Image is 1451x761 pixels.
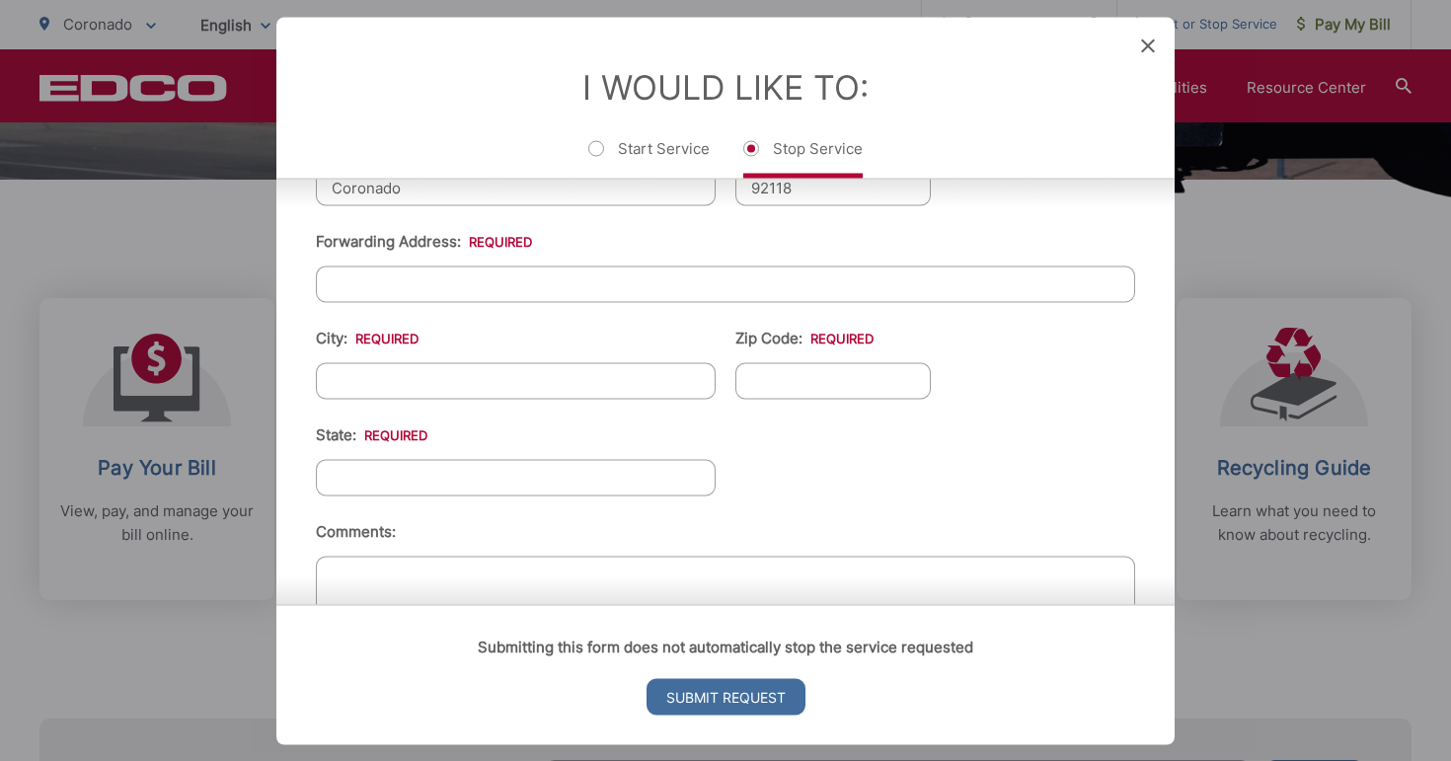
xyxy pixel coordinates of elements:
label: City: [316,329,419,346]
strong: Submitting this form does not automatically stop the service requested [478,637,973,655]
label: Stop Service [743,138,863,178]
label: Zip Code: [735,329,874,346]
label: Forwarding Address: [316,232,532,250]
label: State: [316,425,427,443]
label: Start Service [588,138,710,178]
label: I Would Like To: [582,66,869,107]
input: Submit Request [647,678,805,715]
label: Comments: [316,522,396,540]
